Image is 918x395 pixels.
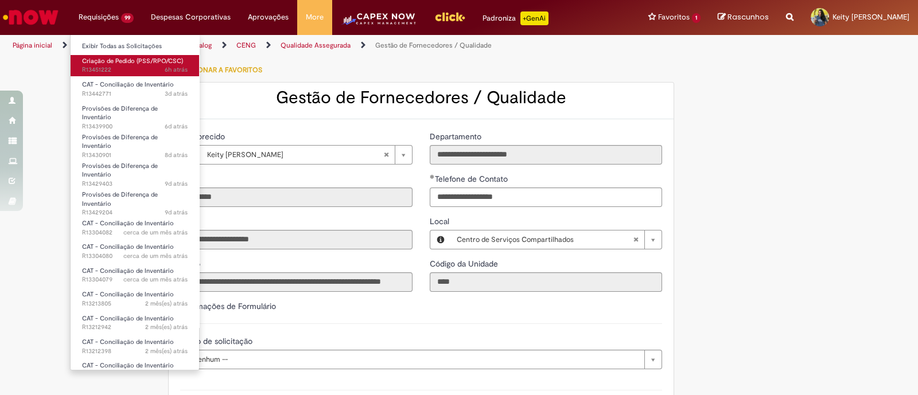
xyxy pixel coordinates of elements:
[71,79,199,100] a: Aberto R13442771 : CAT - Conciliação de Inventário
[82,65,188,75] span: R13451222
[151,11,231,23] span: Despesas Corporativas
[145,347,188,355] time: 25/06/2025 08:29:53
[180,230,413,249] input: Email
[180,65,262,75] span: Adicionar a Favoritos
[145,347,188,355] span: 2 mês(es) atrás
[728,11,769,22] span: Rascunhos
[165,122,188,131] time: 22/08/2025 13:33:09
[430,216,452,226] span: Local
[201,146,412,164] a: Keity [PERSON_NAME]Limpar campo Favorecido
[82,89,188,99] span: R13442771
[375,41,492,50] a: Gestão de Fornecedores / Qualidade
[123,275,188,284] span: cerca de um mês atrás
[71,131,199,156] a: Aberto R13430901 : Provisões de Diferença de Inventário
[82,252,188,261] span: R13304080
[165,208,188,217] span: 9d atrás
[434,8,465,25] img: click_logo_yellow_360x200.png
[79,11,119,23] span: Requisições
[82,219,174,228] span: CAT - Conciliação de Inventário
[430,258,500,269] label: Somente leitura - Código da Unidade
[185,131,227,142] span: Necessários - Favorecido
[123,228,188,237] span: cerca de um mês atrás
[123,252,188,260] span: cerca de um mês atrás
[71,103,199,127] a: Aberto R13439900 : Provisões de Diferença de Inventário
[185,336,255,346] span: Tipo de solicitação
[82,361,174,370] span: CAT - Conciliação de Inventário
[180,272,413,292] input: Título
[71,40,199,53] a: Exibir Todas as Solicitações
[82,267,174,275] span: CAT - Conciliação de Inventário
[82,299,188,308] span: R13213805
[145,299,188,308] time: 25/06/2025 13:20:25
[281,41,351,50] a: Qualidade Assegurada
[71,55,199,76] a: Aberto R13451222 : Criação de Pedido (PSS/RPO/CSC)
[520,11,549,25] p: +GenAi
[82,80,174,89] span: CAT - Conciliação de Inventário
[82,275,188,284] span: R13304079
[378,146,395,164] abbr: Limpar campo Favorecido
[180,88,662,107] h2: Gestão de Fornecedores / Qualidade
[165,65,188,74] span: 6h atrás
[692,13,701,23] span: 1
[430,272,662,292] input: Código da Unidade
[82,338,174,346] span: CAT - Conciliação de Inventário
[1,6,60,29] img: ServiceNow
[165,151,188,159] time: 20/08/2025 08:49:13
[82,228,188,237] span: R13304082
[71,312,199,334] a: Aberto R13212942 : CAT - Conciliação de Inventário
[168,58,269,82] button: Adicionar a Favoritos
[82,190,158,208] span: Provisões de Diferença de Inventário
[718,12,769,23] a: Rascunhos
[658,11,690,23] span: Favoritos
[833,12,909,22] span: Keity [PERSON_NAME]
[123,275,188,284] time: 18/07/2025 06:35:21
[82,133,158,151] span: Provisões de Diferença de Inventário
[180,187,413,207] input: ID
[82,179,188,189] span: R13429403
[430,174,435,179] span: Obrigatório Preenchido
[121,13,134,23] span: 99
[457,230,633,249] span: Centro de Serviços Compartilhados
[82,151,188,160] span: R13430901
[165,65,188,74] time: 27/08/2025 09:53:46
[71,189,199,213] a: Aberto R13429204 : Provisões de Diferença de Inventário
[430,131,484,142] label: Somente leitura - Departamento
[185,350,639,369] span: -- Nenhum --
[430,187,662,207] input: Telefone de Contato
[82,162,158,179] span: Provisões de Diferença de Inventário
[70,34,200,370] ul: Requisições
[248,11,289,23] span: Aprovações
[483,11,549,25] div: Padroniza
[82,314,174,323] span: CAT - Conciliação de Inventário
[82,290,174,299] span: CAT - Conciliação de Inventário
[430,230,451,249] button: Local, Visualizar este registro Centro de Serviços Compartilhados
[13,41,52,50] a: Página inicial
[71,359,199,381] a: Aberto R13209111 : CAT - Conciliação de Inventário
[71,160,199,185] a: Aberto R13429403 : Provisões de Diferença de Inventário
[82,57,183,65] span: Criação de Pedido (PSS/RPO/CSC)
[145,323,188,331] span: 2 mês(es) atrás
[71,288,199,310] a: Aberto R13213805 : CAT - Conciliação de Inventário
[123,228,188,237] time: 18/07/2025 06:38:58
[82,208,188,217] span: R13429204
[71,217,199,238] a: Aberto R13304082 : CAT - Conciliação de Inventário
[435,174,510,184] span: Telefone de Contato
[82,104,158,122] span: Provisões de Diferença de Inventário
[71,241,199,262] a: Aberto R13304080 : CAT - Conciliação de Inventário
[180,301,276,311] label: Informações de Formulário
[82,323,188,332] span: R13212942
[165,89,188,98] span: 3d atrás
[341,11,417,34] img: CapexLogo5.png
[236,41,256,50] a: CENG
[165,208,188,217] time: 19/08/2025 15:18:48
[165,122,188,131] span: 6d atrás
[82,243,174,251] span: CAT - Conciliação de Inventário
[306,11,324,23] span: More
[123,252,188,260] time: 18/07/2025 06:37:18
[451,230,662,249] a: Centro de Serviços CompartilhadosLimpar campo Local
[165,89,188,98] time: 25/08/2025 08:36:52
[165,151,188,159] span: 8d atrás
[207,146,383,164] span: Keity [PERSON_NAME]
[165,179,188,188] time: 19/08/2025 15:50:00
